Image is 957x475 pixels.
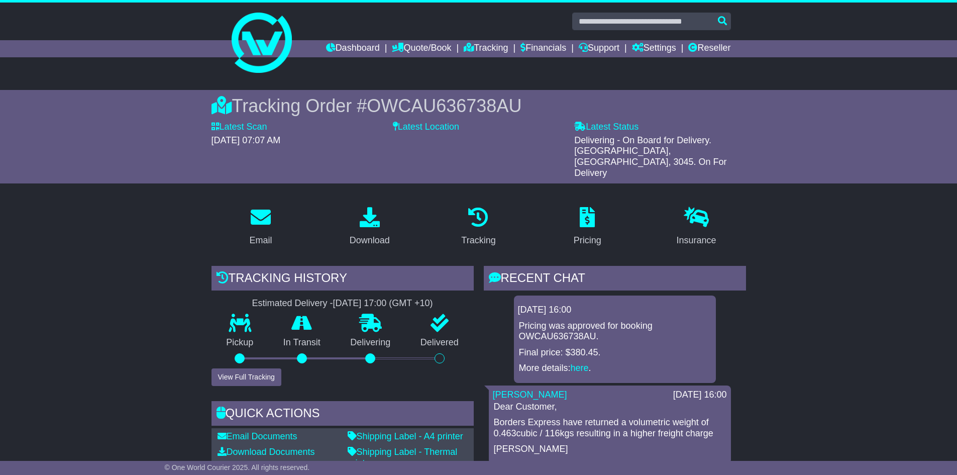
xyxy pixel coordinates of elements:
[367,96,521,116] span: OWCAU636738AU
[632,40,676,57] a: Settings
[211,122,267,133] label: Latest Scan
[218,431,297,441] a: Email Documents
[249,234,272,247] div: Email
[211,337,269,348] p: Pickup
[211,298,474,309] div: Estimated Delivery -
[519,363,711,374] p: More details: .
[519,347,711,358] p: Final price: $380.45.
[243,204,278,251] a: Email
[336,337,406,348] p: Delivering
[518,305,712,316] div: [DATE] 16:00
[677,234,716,247] div: Insurance
[688,40,730,57] a: Reseller
[211,401,474,428] div: Quick Actions
[574,122,639,133] label: Latest Status
[211,135,281,145] span: [DATE] 07:07 AM
[670,204,723,251] a: Insurance
[484,266,746,293] div: RECENT CHAT
[218,447,315,457] a: Download Documents
[519,321,711,342] p: Pricing was approved for booking OWCAU636738AU.
[211,368,281,386] button: View Full Tracking
[494,444,726,455] p: [PERSON_NAME]
[493,390,567,400] a: [PERSON_NAME]
[571,363,589,373] a: here
[455,204,502,251] a: Tracking
[393,122,459,133] label: Latest Location
[333,298,433,309] div: [DATE] 17:00 (GMT +10)
[211,266,474,293] div: Tracking history
[392,40,451,57] a: Quote/Book
[579,40,619,57] a: Support
[567,204,608,251] a: Pricing
[464,40,508,57] a: Tracking
[326,40,380,57] a: Dashboard
[165,463,310,471] span: © One World Courier 2025. All rights reserved.
[520,40,566,57] a: Financials
[268,337,336,348] p: In Transit
[494,417,726,439] p: Borders Express have returned a volumetric weight of 0.463cubic / 116kgs resulting in a higher fr...
[574,234,601,247] div: Pricing
[348,431,463,441] a: Shipping Label - A4 printer
[494,402,726,413] p: Dear Customer,
[574,135,726,178] span: Delivering - On Board for Delivery. [GEOGRAPHIC_DATA], [GEOGRAPHIC_DATA], 3045. On For Delivery
[461,234,495,247] div: Tracking
[343,204,396,251] a: Download
[350,234,390,247] div: Download
[405,337,474,348] p: Delivered
[211,95,746,117] div: Tracking Order #
[348,447,458,468] a: Shipping Label - Thermal printer
[673,390,727,401] div: [DATE] 16:00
